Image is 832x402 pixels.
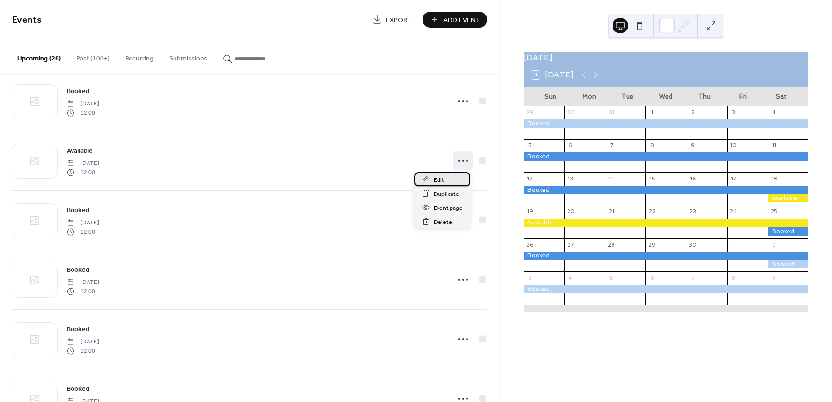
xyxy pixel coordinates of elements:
[768,194,808,202] div: Available
[67,264,89,275] a: Booked
[689,142,696,149] div: 9
[608,274,615,282] div: 5
[526,175,534,182] div: 12
[730,241,737,249] div: 1
[646,87,685,106] div: Wed
[768,227,808,236] div: Booked
[608,175,615,182] div: 14
[567,208,574,216] div: 20
[67,384,89,394] span: Booked
[567,109,574,117] div: 30
[365,12,419,28] a: Export
[526,274,534,282] div: 3
[730,142,737,149] div: 10
[67,168,99,177] span: 12:00
[567,274,574,282] div: 4
[569,87,608,106] div: Mon
[67,324,89,335] a: Booked
[423,12,487,28] button: Add Event
[524,285,808,293] div: Booked
[771,241,778,249] div: 2
[434,217,452,227] span: Delete
[524,52,808,63] div: [DATE]
[648,241,656,249] div: 29
[12,11,42,30] span: Events
[117,39,161,74] button: Recurring
[771,109,778,117] div: 4
[648,142,656,149] div: 8
[526,241,534,249] div: 26
[69,39,117,74] button: Past (100+)
[689,175,696,182] div: 16
[524,152,808,161] div: Booked
[67,265,89,275] span: Booked
[67,86,89,97] a: Booked
[524,186,808,194] div: Booked
[386,15,411,25] span: Export
[67,108,99,117] span: 12:00
[608,87,647,106] div: Tue
[67,346,99,355] span: 12:00
[648,208,656,216] div: 22
[724,87,762,106] div: Fri
[689,109,696,117] div: 2
[771,274,778,282] div: 9
[689,208,696,216] div: 23
[567,241,574,249] div: 27
[67,87,89,97] span: Booked
[771,208,778,216] div: 25
[524,219,808,227] div: Available
[434,175,444,185] span: Edit
[526,109,534,117] div: 29
[67,227,99,236] span: 12:00
[567,175,574,182] div: 13
[648,175,656,182] div: 15
[434,189,459,199] span: Duplicate
[434,203,463,213] span: Event page
[10,39,69,74] button: Upcoming (26)
[648,274,656,282] div: 6
[608,109,615,117] div: 31
[67,338,99,346] span: [DATE]
[67,145,93,156] a: Available
[730,274,737,282] div: 8
[608,241,615,249] div: 28
[685,87,724,106] div: Thu
[67,159,99,168] span: [DATE]
[730,109,737,117] div: 3
[608,142,615,149] div: 7
[67,219,99,227] span: [DATE]
[608,208,615,216] div: 21
[526,142,534,149] div: 5
[567,142,574,149] div: 6
[67,100,99,108] span: [DATE]
[531,87,570,106] div: Sun
[771,175,778,182] div: 18
[762,87,801,106] div: Sat
[528,68,577,82] button: 4[DATE]
[67,383,89,394] a: Booked
[67,206,89,216] span: Booked
[648,109,656,117] div: 1
[730,175,737,182] div: 17
[67,278,99,287] span: [DATE]
[771,142,778,149] div: 11
[67,287,99,296] span: 12:00
[524,252,808,260] div: Booked
[526,208,534,216] div: 19
[67,205,89,216] a: Booked
[161,39,215,74] button: Submissions
[689,241,696,249] div: 30
[730,208,737,216] div: 24
[443,15,480,25] span: Add Event
[524,119,808,128] div: Booked
[768,260,808,268] div: Booked
[689,274,696,282] div: 7
[67,146,93,156] span: Available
